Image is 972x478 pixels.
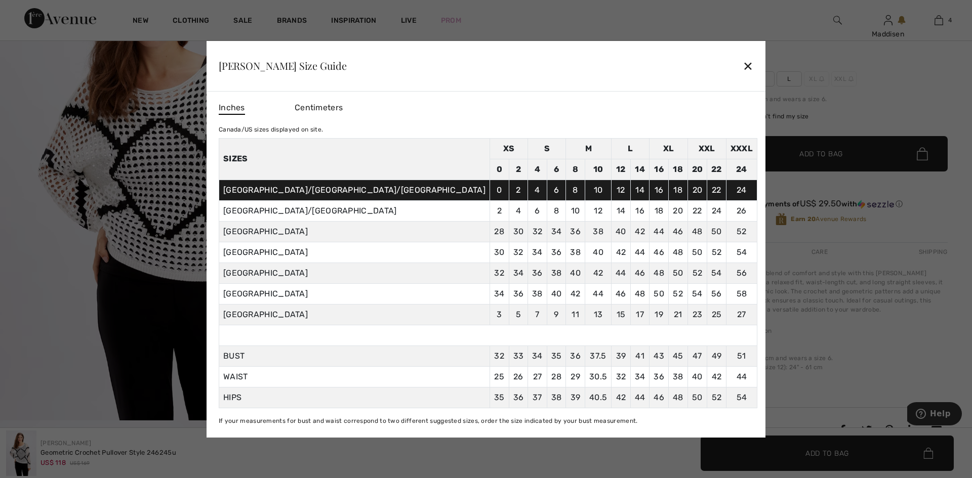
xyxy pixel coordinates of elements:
[533,393,542,402] span: 37
[547,242,566,263] td: 36
[509,200,528,221] td: 4
[687,221,707,242] td: 48
[712,351,722,361] span: 49
[616,372,626,381] span: 32
[528,180,547,200] td: 4
[612,200,631,221] td: 14
[547,180,566,200] td: 6
[673,393,683,402] span: 48
[23,7,44,16] span: Help
[616,393,626,402] span: 42
[673,351,683,361] span: 45
[650,304,669,325] td: 19
[528,242,547,263] td: 34
[509,180,528,200] td: 2
[571,372,580,381] span: 29
[687,263,707,283] td: 52
[650,159,669,180] td: 16
[687,200,707,221] td: 22
[551,351,562,361] span: 35
[528,138,566,159] td: S
[692,372,703,381] span: 40
[566,242,585,263] td: 38
[494,393,505,402] span: 35
[635,372,645,381] span: 34
[585,283,611,304] td: 44
[707,200,726,221] td: 24
[743,55,753,76] div: ✕
[547,221,566,242] td: 34
[585,304,611,325] td: 13
[219,263,490,283] td: [GEOGRAPHIC_DATA]
[590,351,606,361] span: 37.5
[726,263,757,283] td: 56
[566,283,585,304] td: 42
[589,372,607,381] span: 30.5
[668,159,687,180] td: 18
[726,221,757,242] td: 52
[490,304,509,325] td: 3
[547,159,566,180] td: 6
[650,200,669,221] td: 18
[612,283,631,304] td: 46
[509,304,528,325] td: 5
[650,138,687,159] td: XL
[650,263,669,283] td: 48
[707,180,726,200] td: 22
[571,393,581,402] span: 39
[509,283,528,304] td: 36
[585,221,611,242] td: 38
[650,180,669,200] td: 16
[513,372,523,381] span: 26
[616,351,626,361] span: 39
[566,304,585,325] td: 11
[490,200,509,221] td: 2
[490,138,528,159] td: XS
[589,393,607,402] span: 40.5
[737,372,747,381] span: 44
[509,242,528,263] td: 32
[566,221,585,242] td: 36
[726,180,757,200] td: 24
[707,221,726,242] td: 50
[585,200,611,221] td: 12
[533,372,542,381] span: 27
[490,283,509,304] td: 34
[570,351,581,361] span: 36
[490,242,509,263] td: 30
[707,304,726,325] td: 25
[509,221,528,242] td: 30
[654,372,664,381] span: 36
[668,180,687,200] td: 18
[219,125,757,134] div: Canada/US sizes displayed on site.
[528,159,547,180] td: 4
[528,263,547,283] td: 36
[585,263,611,283] td: 42
[726,200,757,221] td: 26
[219,366,490,387] td: WAIST
[612,263,631,283] td: 44
[687,242,707,263] td: 50
[494,372,504,381] span: 25
[654,393,664,402] span: 46
[687,304,707,325] td: 23
[585,159,611,180] td: 10
[547,304,566,325] td: 9
[726,304,757,325] td: 27
[726,159,757,180] td: 24
[650,242,669,263] td: 46
[566,159,585,180] td: 8
[712,393,722,402] span: 52
[737,351,746,361] span: 51
[630,159,650,180] td: 14
[654,351,664,361] span: 43
[612,221,631,242] td: 40
[532,351,543,361] span: 34
[528,304,547,325] td: 7
[509,263,528,283] td: 34
[219,200,490,221] td: [GEOGRAPHIC_DATA]/[GEOGRAPHIC_DATA]
[612,138,650,159] td: L
[490,180,509,200] td: 0
[219,387,490,408] td: HIPS
[547,263,566,283] td: 38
